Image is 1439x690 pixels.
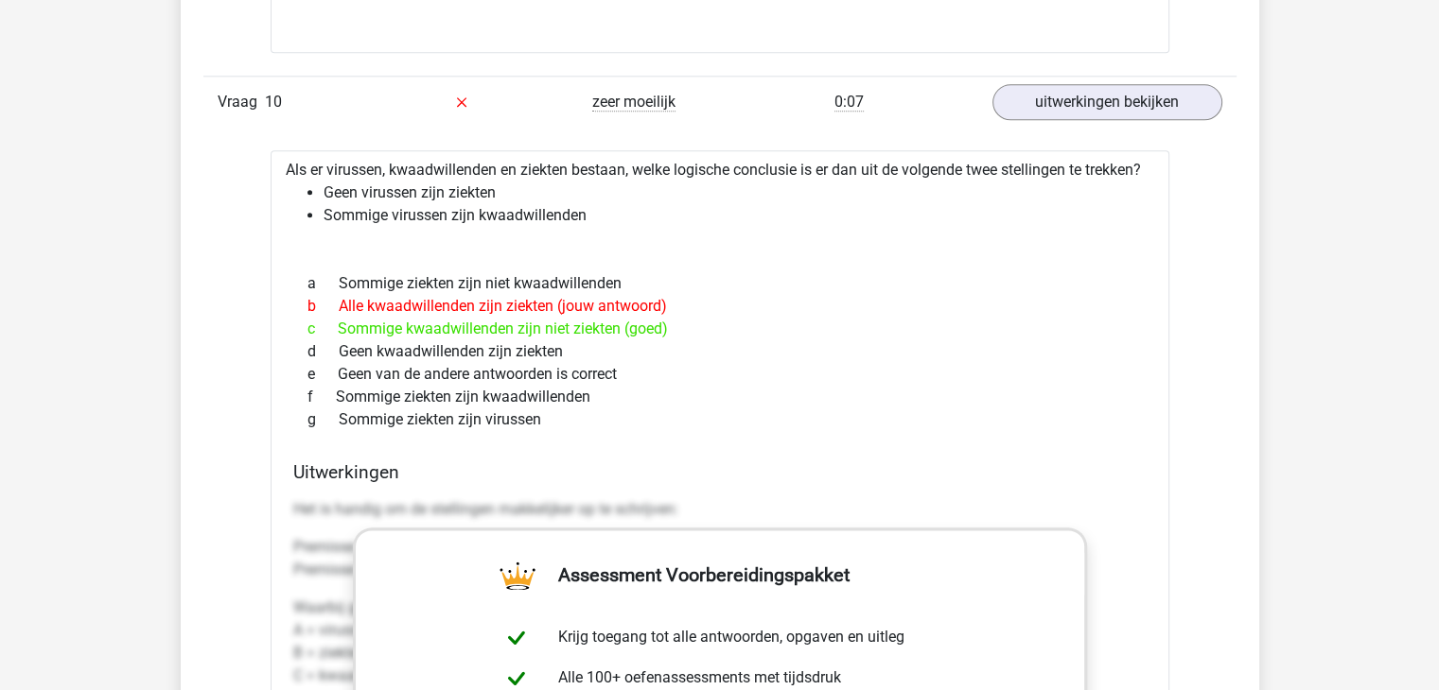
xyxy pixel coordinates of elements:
span: Vraag [218,91,265,113]
p: Premisse 1: Geen A zijn B Premisse 2: Sommige A zijn C [293,536,1147,581]
p: Waarbij geldt: A = virussen B = ziekten C = kwaadwillenden [293,596,1147,687]
span: c [307,318,338,340]
p: Het is handig om de stellingen makkelijker op te schrijven: [293,498,1147,521]
div: Alle kwaadwillenden zijn ziekten (jouw antwoord) [293,295,1147,318]
div: Sommige ziekten zijn niet kwaadwillenden [293,272,1147,295]
div: Sommige kwaadwillenden zijn niet ziekten (goed) [293,318,1147,340]
span: g [307,408,339,431]
span: 0:07 [834,93,864,112]
span: e [307,363,338,386]
h4: Uitwerkingen [293,461,1147,483]
span: a [307,272,339,295]
span: d [307,340,339,363]
span: f [307,386,336,408]
span: zeer moeilijk [592,93,676,112]
div: Geen kwaadwillenden zijn ziekten [293,340,1147,363]
span: 10 [265,93,282,111]
div: Sommige ziekten zijn virussen [293,408,1147,431]
span: b [307,295,339,318]
div: Sommige ziekten zijn kwaadwillenden [293,386,1147,408]
div: Geen van de andere antwoorden is correct [293,363,1147,386]
a: uitwerkingen bekijken [992,84,1222,120]
li: Geen virussen zijn ziekten [324,181,1154,204]
li: Sommige virussen zijn kwaadwillenden [324,204,1154,227]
